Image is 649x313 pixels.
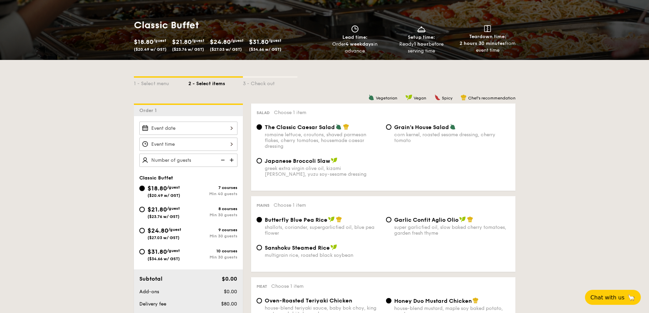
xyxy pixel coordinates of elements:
[257,158,262,163] input: Japanese Broccoli Slawgreek extra virgin olive oil, kizami [PERSON_NAME], yuzu soy-sesame dressing
[271,283,304,289] span: Choose 1 item
[394,124,449,130] span: Grain's House Salad
[188,78,243,87] div: 2 - Select items
[139,207,145,212] input: $21.80/guest($23.76 w/ GST)8 coursesMin 30 guests
[139,108,159,113] span: Order 1
[153,38,166,43] span: /guest
[257,284,267,289] span: Meat
[394,217,459,223] span: Garlic Confit Aglio Olio
[330,244,337,250] img: icon-vegan.f8ff3823.svg
[257,203,269,208] span: Mains
[265,217,327,223] span: Butterfly Blue Pea Rice
[257,110,270,115] span: Salad
[442,96,452,100] span: Spicy
[394,298,472,304] span: Honey Duo Mustard Chicken
[345,41,373,47] strong: 4 weekdays
[167,206,180,211] span: /guest
[224,289,237,295] span: $0.00
[167,185,180,190] span: /guest
[257,124,262,130] input: The Classic Caesar Saladromaine lettuce, croutons, shaved parmesan flakes, cherry tomatoes, house...
[257,217,262,222] input: Butterfly Blue Pea Riceshallots, coriander, supergarlicfied oil, blue pea flower
[139,228,145,233] input: $24.80/guest($27.03 w/ GST)9 coursesMin 30 guests
[265,297,352,304] span: Oven-Roasted Teriyaki Chicken
[391,41,452,54] div: Ready before serving time
[469,34,506,40] span: Teardown time:
[585,290,641,305] button: Chat with us🦙
[386,124,391,130] input: Grain's House Saladcorn kernel, roasted sesame dressing, cherry tomato
[139,249,145,254] input: $31.80/guest($34.66 w/ GST)10 coursesMin 30 guests
[265,252,381,258] div: multigrain rice, roasted black soybean
[414,96,426,100] span: Vegan
[134,78,188,87] div: 1 - Select menu
[148,235,180,240] span: ($27.03 w/ GST)
[468,96,515,100] span: Chef's recommendation
[394,224,510,236] div: super garlicfied oil, slow baked cherry tomatoes, garden fresh thyme
[139,186,145,191] input: $18.80/guest($20.49 w/ GST)7 coursesMin 40 guests
[376,96,397,100] span: Vegetarian
[210,38,231,46] span: $24.80
[134,38,153,46] span: $18.80
[188,234,237,238] div: Min 30 guests
[274,202,306,208] span: Choose 1 item
[457,40,518,54] div: from event time
[167,248,180,253] span: /guest
[265,224,381,236] div: shallots, coriander, supergarlicfied oil, blue pea flower
[249,38,268,46] span: $31.80
[148,185,167,192] span: $18.80
[325,41,386,54] div: Order in advance
[257,245,262,250] input: Sanshoku Steamed Ricemultigrain rice, roasted black soybean
[134,19,322,31] h1: Classic Buffet
[188,206,237,211] div: 8 courses
[274,110,306,115] span: Choose 1 item
[590,294,624,301] span: Chat with us
[243,78,297,87] div: 3 - Check out
[461,94,467,100] img: icon-chef-hat.a58ddaea.svg
[265,132,381,149] div: romaine lettuce, croutons, shaved parmesan flakes, cherry tomatoes, housemade caesar dressing
[450,124,456,130] img: icon-vegetarian.fe4039eb.svg
[148,248,167,255] span: $31.80
[139,122,237,135] input: Event date
[416,25,427,33] img: icon-dish.430c3a2e.svg
[265,245,330,251] span: Sanshoku Steamed Rice
[459,216,466,222] img: icon-vegan.f8ff3823.svg
[467,216,473,222] img: icon-chef-hat.a58ddaea.svg
[249,47,281,52] span: ($34.66 w/ GST)
[148,214,180,219] span: ($23.76 w/ GST)
[217,154,227,167] img: icon-reduce.1d2dbef1.svg
[394,132,510,143] div: corn kernel, roasted sesame dressing, cherry tomato
[386,298,391,303] input: Honey Duo Mustard Chickenhouse-blend mustard, maple soy baked potato, parsley
[168,227,181,232] span: /guest
[188,255,237,260] div: Min 30 guests
[139,154,237,167] input: Number of guests
[408,34,435,40] span: Setup time:
[414,41,429,47] strong: 1 hour
[265,166,381,177] div: greek extra virgin olive oil, kizami [PERSON_NAME], yuzu soy-sesame dressing
[265,124,335,130] span: The Classic Caesar Salad
[350,25,360,33] img: icon-clock.2db775ea.svg
[484,25,491,32] img: icon-teardown.65201eee.svg
[148,256,180,261] span: ($34.66 w/ GST)
[188,228,237,232] div: 9 courses
[172,47,204,52] span: ($23.76 w/ GST)
[148,206,167,213] span: $21.80
[328,216,335,222] img: icon-vegan.f8ff3823.svg
[134,47,167,52] span: ($20.49 w/ GST)
[257,298,262,303] input: Oven-Roasted Teriyaki Chickenhouse-blend teriyaki sauce, baby bok choy, king oyster and shiitake ...
[139,289,159,295] span: Add-ons
[139,175,173,181] span: Classic Buffet
[191,38,204,43] span: /guest
[139,301,166,307] span: Delivery fee
[386,217,391,222] input: Garlic Confit Aglio Oliosuper garlicfied oil, slow baked cherry tomatoes, garden fresh thyme
[336,216,342,222] img: icon-chef-hat.a58ddaea.svg
[460,41,505,46] strong: 2 hours 30 minutes
[139,138,237,151] input: Event time
[222,276,237,282] span: $0.00
[188,213,237,217] div: Min 30 guests
[188,191,237,196] div: Min 40 guests
[231,38,244,43] span: /guest
[188,185,237,190] div: 7 courses
[336,124,342,130] img: icon-vegetarian.fe4039eb.svg
[148,193,180,198] span: ($20.49 w/ GST)
[368,94,374,100] img: icon-vegetarian.fe4039eb.svg
[627,294,635,301] span: 🦙
[210,47,242,52] span: ($27.03 w/ GST)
